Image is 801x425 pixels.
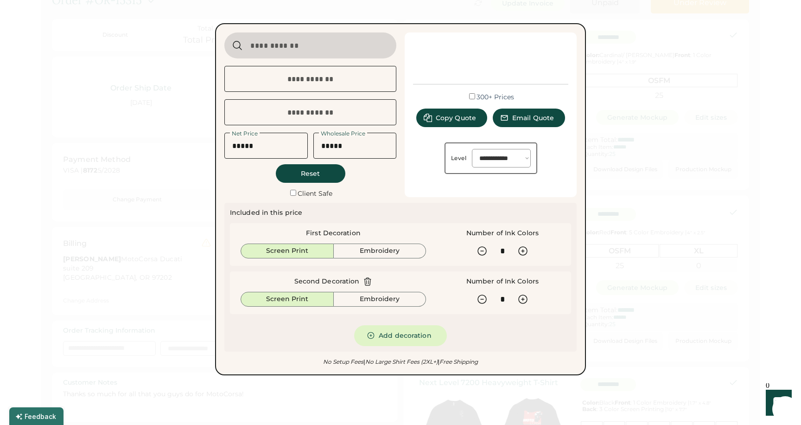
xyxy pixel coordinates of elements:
[363,358,438,365] em: No Large Shirt Fees (2XL+)
[230,208,302,218] div: Included in this price
[230,131,260,136] div: Net Price
[354,325,447,346] button: Add decoration
[298,189,332,198] label: Client Safe
[306,229,361,238] div: First Decoration
[757,383,797,423] iframe: Front Chat
[319,131,367,136] div: Wholesale Price
[241,292,334,307] button: Screen Print
[416,109,487,127] button: Copy Quote
[493,109,565,127] button: Email Quote
[276,164,345,183] button: Reset
[438,358,439,365] font: |
[241,244,334,258] button: Screen Print
[438,358,478,365] em: Free Shipping
[466,229,539,238] div: Number of Ink Colors
[294,277,360,286] div: Second Decoration
[334,292,426,307] button: Embroidery
[363,358,365,365] font: |
[451,155,467,162] div: Level
[334,244,426,258] button: Embroidery
[477,93,514,101] label: 300+ Prices
[436,115,476,121] span: Copy Quote
[466,277,539,286] div: Number of Ink Colors
[512,115,554,121] span: Email Quote
[323,358,363,365] em: No Setup Fees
